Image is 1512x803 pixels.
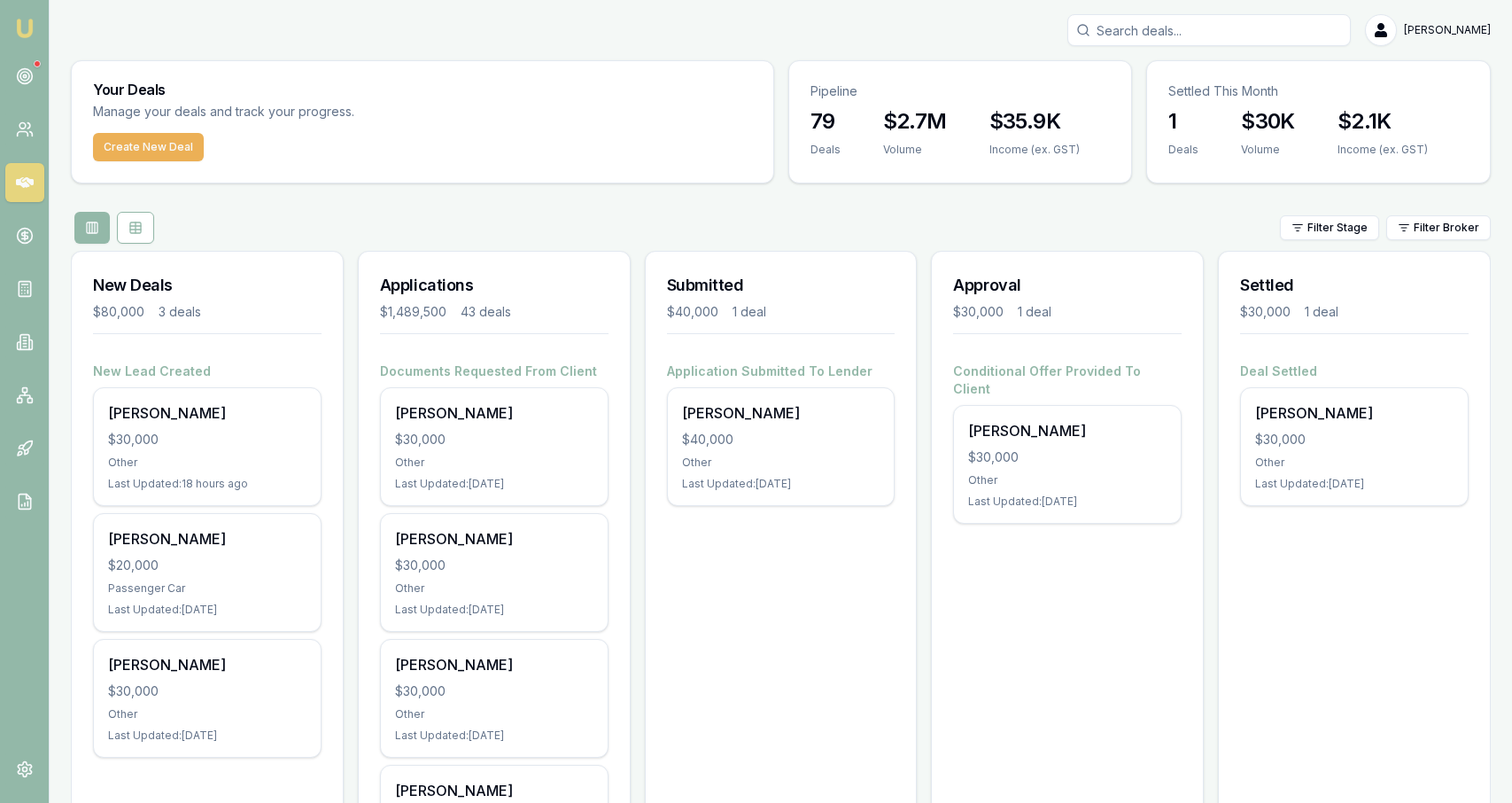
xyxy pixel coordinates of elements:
div: $30,000 [108,431,306,448]
div: $80,000 [93,303,144,321]
img: emu-icon-u.png [14,18,35,39]
input: Search deals [1067,14,1351,46]
div: Last Updated: [DATE] [395,603,593,617]
div: [PERSON_NAME] [395,780,593,801]
h3: 79 [810,107,841,136]
div: [PERSON_NAME] [395,402,593,424]
div: [PERSON_NAME] [1255,402,1454,424]
div: 1 deal [1305,303,1338,321]
div: Income (ex. GST) [1338,143,1428,157]
div: Deals [810,143,841,157]
h4: Documents Requested From Client [380,363,609,380]
div: 43 deals [461,303,511,321]
div: Last Updated: [DATE] [682,477,880,491]
div: 1 deal [1018,303,1051,321]
div: [PERSON_NAME] [108,528,306,550]
div: $30,000 [395,682,593,700]
div: Last Updated: [DATE] [108,603,306,617]
h3: Approval [953,273,1182,298]
div: Other [395,456,593,470]
button: Filter Broker [1386,215,1491,240]
h4: Application Submitted To Lender [667,363,896,380]
span: Filter Stage [1307,221,1368,235]
div: Other [108,456,306,470]
div: Other [395,707,593,721]
div: $30,000 [108,682,306,700]
div: $30,000 [395,431,593,448]
div: 1 deal [733,303,766,321]
div: Passenger Car [108,581,306,596]
div: [PERSON_NAME] [395,654,593,675]
div: $20,000 [108,557,306,574]
p: Settled This Month [1168,82,1469,100]
p: Pipeline [810,82,1111,100]
div: Other [682,456,880,470]
div: Income (ex. GST) [989,143,1080,157]
div: [PERSON_NAME] [682,402,880,424]
h3: Settled [1240,273,1469,298]
h3: $30K [1241,107,1295,136]
h4: New Lead Created [93,363,322,380]
div: Other [395,581,593,596]
div: [PERSON_NAME] [395,528,593,550]
div: Last Updated: [DATE] [968,495,1167,509]
h3: $2.7M [883,107,947,136]
button: Create New Deal [93,133,204,161]
div: $30,000 [953,303,1004,321]
h3: Your Deals [93,82,752,97]
p: Manage your deals and track your progress. [93,102,547,122]
div: [PERSON_NAME] [968,420,1167,441]
h3: Submitted [667,273,896,298]
div: $30,000 [1240,303,1291,321]
h3: New Deals [93,273,322,298]
h3: $35.9K [989,107,1080,136]
div: Last Updated: [DATE] [395,729,593,743]
div: [PERSON_NAME] [108,654,306,675]
div: Other [968,473,1167,487]
div: Deals [1168,143,1198,157]
div: [PERSON_NAME] [108,402,306,424]
h3: $2.1K [1338,107,1428,136]
div: $40,000 [667,303,718,321]
div: Other [108,707,306,721]
div: Last Updated: [DATE] [108,729,306,743]
h4: Conditional Offer Provided To Client [953,363,1182,398]
div: $1,489,500 [380,303,446,321]
div: $30,000 [968,448,1167,466]
span: [PERSON_NAME] [1404,23,1491,37]
h4: Deal Settled [1240,363,1469,380]
div: Other [1255,456,1454,470]
div: Last Updated: [DATE] [395,477,593,491]
div: $30,000 [1255,431,1454,448]
div: Volume [1241,143,1295,157]
div: Volume [883,143,947,157]
div: $30,000 [395,557,593,574]
h3: Applications [380,273,609,298]
span: Filter Broker [1414,221,1479,235]
div: 3 deals [159,303,201,321]
div: $40,000 [682,431,880,448]
h3: 1 [1168,107,1198,136]
button: Filter Stage [1280,215,1379,240]
div: Last Updated: [DATE] [1255,477,1454,491]
div: Last Updated: 18 hours ago [108,477,306,491]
